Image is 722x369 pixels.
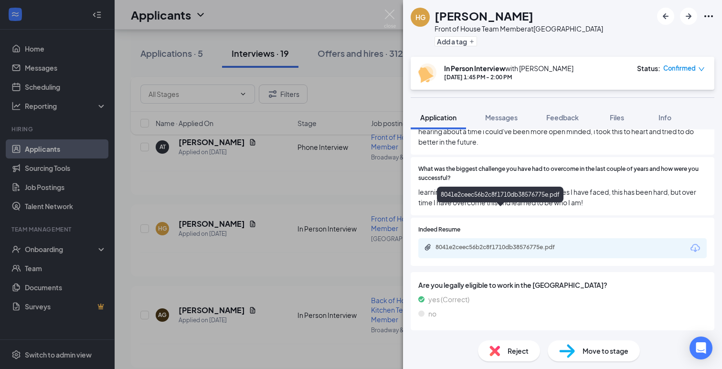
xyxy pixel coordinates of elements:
[663,63,696,73] span: Confirmed
[435,243,569,251] div: 8041e2ceec56b2c8f1710db38576775e.pdf
[418,225,460,234] span: Indeed Resume
[435,36,477,46] button: PlusAdd a tag
[703,11,714,22] svg: Ellipses
[444,63,573,73] div: with [PERSON_NAME]
[424,243,579,253] a: Paperclip8041e2ceec56b2c8f1710db38576775e.pdf
[444,64,505,73] b: In Person Interview
[637,63,660,73] div: Status :
[418,126,707,147] span: hearing about a time i could've been more open minded, i took this to heart and tried to do bette...
[698,66,705,73] span: down
[418,165,707,183] span: What was the biggest challenge you have had to overcome in the last couple of years and how were ...
[444,73,573,81] div: [DATE] 1:45 PM - 2:00 PM
[418,187,707,208] span: learning how to be myself. With all the challenges I have faced, this has been hard, but over tim...
[428,308,436,319] span: no
[415,12,425,22] div: HG
[658,113,671,122] span: Info
[690,242,701,254] svg: Download
[546,113,579,122] span: Feedback
[660,11,671,22] svg: ArrowLeftNew
[680,8,697,25] button: ArrowRight
[428,294,469,305] span: yes (Correct)
[435,24,603,33] div: Front of House Team Member at [GEOGRAPHIC_DATA]
[424,243,432,251] svg: Paperclip
[469,39,475,44] svg: Plus
[583,346,628,356] span: Move to stage
[690,337,712,359] div: Open Intercom Messenger
[435,8,533,24] h1: [PERSON_NAME]
[508,346,529,356] span: Reject
[485,113,518,122] span: Messages
[683,11,694,22] svg: ArrowRight
[420,113,457,122] span: Application
[437,187,563,202] div: 8041e2ceec56b2c8f1710db38576775e.pdf
[418,280,707,290] span: Are you legally eligible to work in the [GEOGRAPHIC_DATA]?
[610,113,624,122] span: Files
[657,8,674,25] button: ArrowLeftNew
